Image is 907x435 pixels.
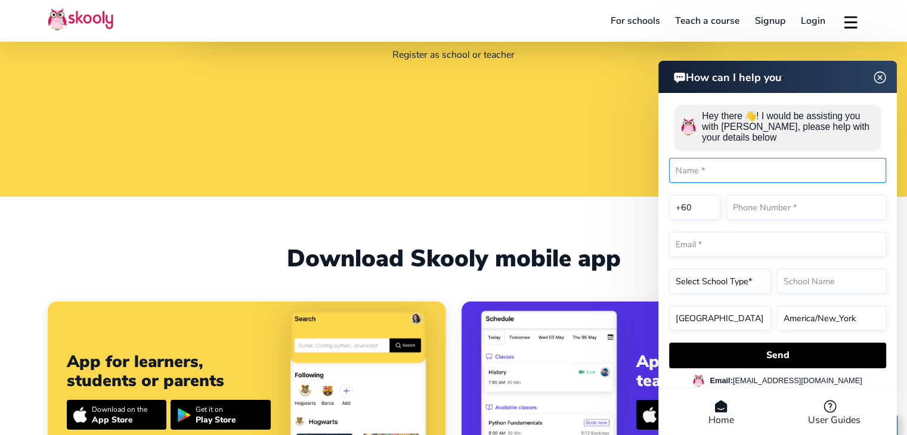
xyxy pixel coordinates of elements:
button: menu outline [842,11,859,31]
img: icon-playstore [177,408,191,422]
div: App for learners, students or parents [67,352,271,390]
a: Register as school or teacher [392,48,515,61]
div: App for schools, teachers, coaches [636,352,840,390]
a: Login [793,11,833,30]
img: icon-apple [643,407,657,423]
img: Skooly [48,8,113,31]
div: Play Store [196,414,236,425]
a: For schools [603,11,668,30]
img: icon-apple [73,407,87,423]
div: App Store [92,414,147,425]
a: Signup [747,11,793,30]
div: Download on the [92,405,147,414]
a: Get it onPlay Store [171,400,270,430]
a: Download on theApp Store [67,400,166,430]
div: Get it on [196,405,236,414]
div: Download Skooly mobile app [48,244,859,273]
a: Download on theApp Store [636,400,736,430]
a: Teach a course [667,11,747,30]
